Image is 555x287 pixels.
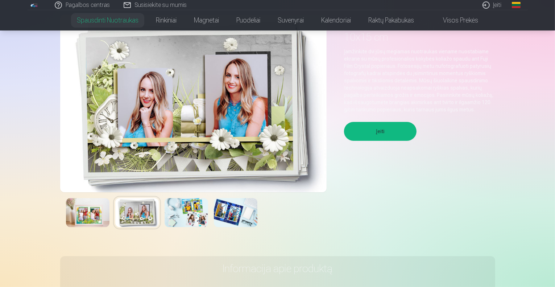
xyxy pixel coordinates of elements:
a: Magnetai [185,10,228,30]
button: Įeiti [344,122,417,141]
a: Raktų pakabukas [360,10,423,30]
h3: Informacija apie produktą [66,262,489,275]
a: Suvenyrai [269,10,312,30]
h1: Fotokoliažas iš dviejų nuotraukų 10x15 cm [344,17,495,44]
a: Kalendoriai [312,10,360,30]
p: Įamžinkite dvi jūsų mėgiamas nuotraukas viename nuostabiame ekrane su mūsų profesionalios kokybės... [344,48,495,113]
a: Rinkiniai [147,10,185,30]
img: /fa2 [30,3,38,7]
a: Puodeliai [228,10,269,30]
a: Spausdinti nuotraukas [68,10,147,30]
a: Visos prekės [423,10,487,30]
